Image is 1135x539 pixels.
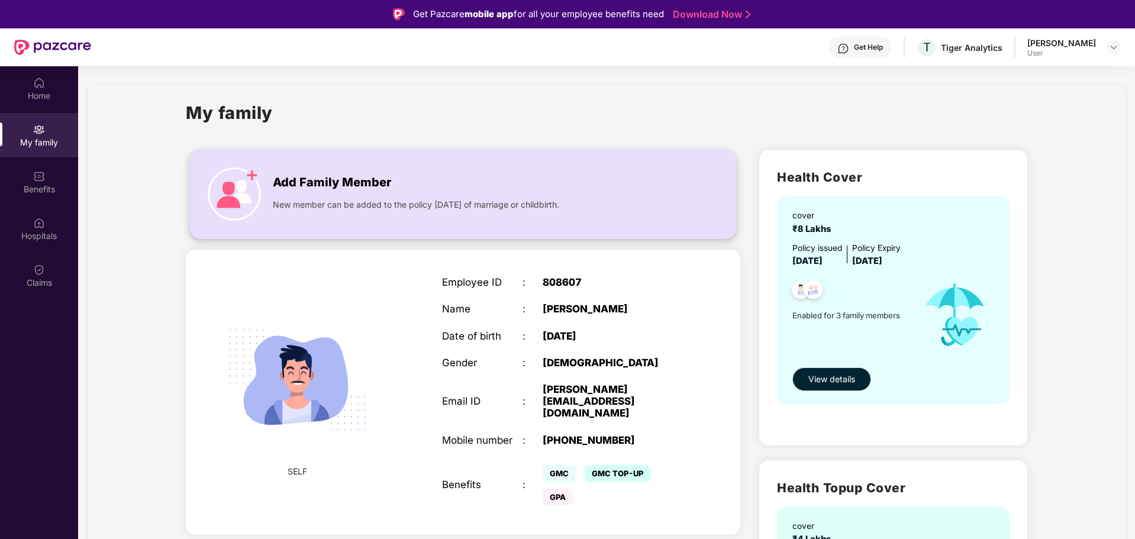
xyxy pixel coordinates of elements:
strong: mobile app [465,8,514,20]
div: : [523,303,543,315]
img: New Pazcare Logo [14,40,91,55]
div: Benefits [442,479,523,490]
span: GMC TOP-UP [585,465,650,482]
img: Stroke [746,8,750,21]
span: ₹8 Lakhs [792,224,836,234]
div: [DEMOGRAPHIC_DATA] [543,357,683,369]
img: svg+xml;base64,PHN2ZyBpZD0iQ2xhaW0iIHhtbG5zPSJodHRwOi8vd3d3LnczLm9yZy8yMDAwL3N2ZyIgd2lkdGg9IjIwIi... [33,264,45,276]
div: : [523,330,543,342]
div: Employee ID [442,276,523,288]
div: cover [792,209,836,222]
button: View details [792,367,871,391]
h2: Health Topup Cover [777,478,1010,498]
img: svg+xml;base64,PHN2ZyB4bWxucz0iaHR0cDovL3d3dy53My5vcmcvMjAwMC9zdmciIHdpZHRoPSI0OC45NDMiIGhlaWdodD... [786,277,815,306]
div: : [523,395,543,407]
div: Gender [442,357,523,369]
div: 808607 [543,276,683,288]
h1: My family [186,99,273,126]
img: svg+xml;base64,PHN2ZyBpZD0iSG9zcGl0YWxzIiB4bWxucz0iaHR0cDovL3d3dy53My5vcmcvMjAwMC9zdmciIHdpZHRoPS... [33,217,45,229]
div: User [1027,49,1096,58]
div: : [523,479,543,490]
div: [DATE] [543,330,683,342]
img: Logo [393,8,405,20]
div: Mobile number [442,434,523,446]
div: : [523,357,543,369]
div: Email ID [442,395,523,407]
img: svg+xml;base64,PHN2ZyBpZD0iRHJvcGRvd24tMzJ4MzIiIHhtbG5zPSJodHRwOi8vd3d3LnczLm9yZy8yMDAwL3N2ZyIgd2... [1109,43,1118,52]
img: svg+xml;base64,PHN2ZyB4bWxucz0iaHR0cDovL3d3dy53My5vcmcvMjAwMC9zdmciIHdpZHRoPSIyMjQiIGhlaWdodD0iMT... [212,295,382,465]
div: [PERSON_NAME] [543,303,683,315]
div: cover [792,520,836,533]
div: : [523,434,543,446]
div: Date of birth [442,330,523,342]
span: [DATE] [852,256,882,266]
span: New member can be added to the policy [DATE] of marriage or childbirth. [273,198,559,211]
span: T [923,40,931,54]
div: [PERSON_NAME] [1027,37,1096,49]
div: [PERSON_NAME][EMAIL_ADDRESS][DOMAIN_NAME] [543,383,683,419]
span: Add Family Member [273,173,391,192]
span: Enabled for 3 family members [792,309,911,321]
span: GMC [543,465,576,482]
div: Tiger Analytics [941,42,1002,53]
span: [DATE] [792,256,823,266]
div: Get Pazcare for all your employee benefits need [413,7,664,21]
img: svg+xml;base64,PHN2ZyB3aWR0aD0iMjAiIGhlaWdodD0iMjAiIHZpZXdCb3g9IjAgMCAyMCAyMCIgZmlsbD0ibm9uZSIgeG... [33,124,45,135]
div: : [523,276,543,288]
div: Policy Expiry [852,242,901,255]
div: Get Help [854,43,883,52]
div: [PHONE_NUMBER] [543,434,683,446]
h2: Health Cover [777,167,1010,187]
span: View details [808,373,855,386]
img: icon [911,269,998,362]
img: icon [208,167,261,221]
img: svg+xml;base64,PHN2ZyBpZD0iQmVuZWZpdHMiIHhtbG5zPSJodHRwOi8vd3d3LnczLm9yZy8yMDAwL3N2ZyIgd2lkdGg9Ij... [33,170,45,182]
img: svg+xml;base64,PHN2ZyBpZD0iSG9tZSIgeG1sbnM9Imh0dHA6Ly93d3cudzMub3JnLzIwMDAvc3ZnIiB3aWR0aD0iMjAiIG... [33,77,45,89]
img: svg+xml;base64,PHN2ZyB4bWxucz0iaHR0cDovL3d3dy53My5vcmcvMjAwMC9zdmciIHdpZHRoPSI0OC45NDMiIGhlaWdodD... [799,277,828,306]
div: Name [442,303,523,315]
div: Policy issued [792,242,842,255]
span: GPA [543,489,573,505]
a: Download Now [673,8,747,21]
span: SELF [288,465,307,478]
img: svg+xml;base64,PHN2ZyBpZD0iSGVscC0zMngzMiIgeG1sbnM9Imh0dHA6Ly93d3cudzMub3JnLzIwMDAvc3ZnIiB3aWR0aD... [837,43,849,54]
